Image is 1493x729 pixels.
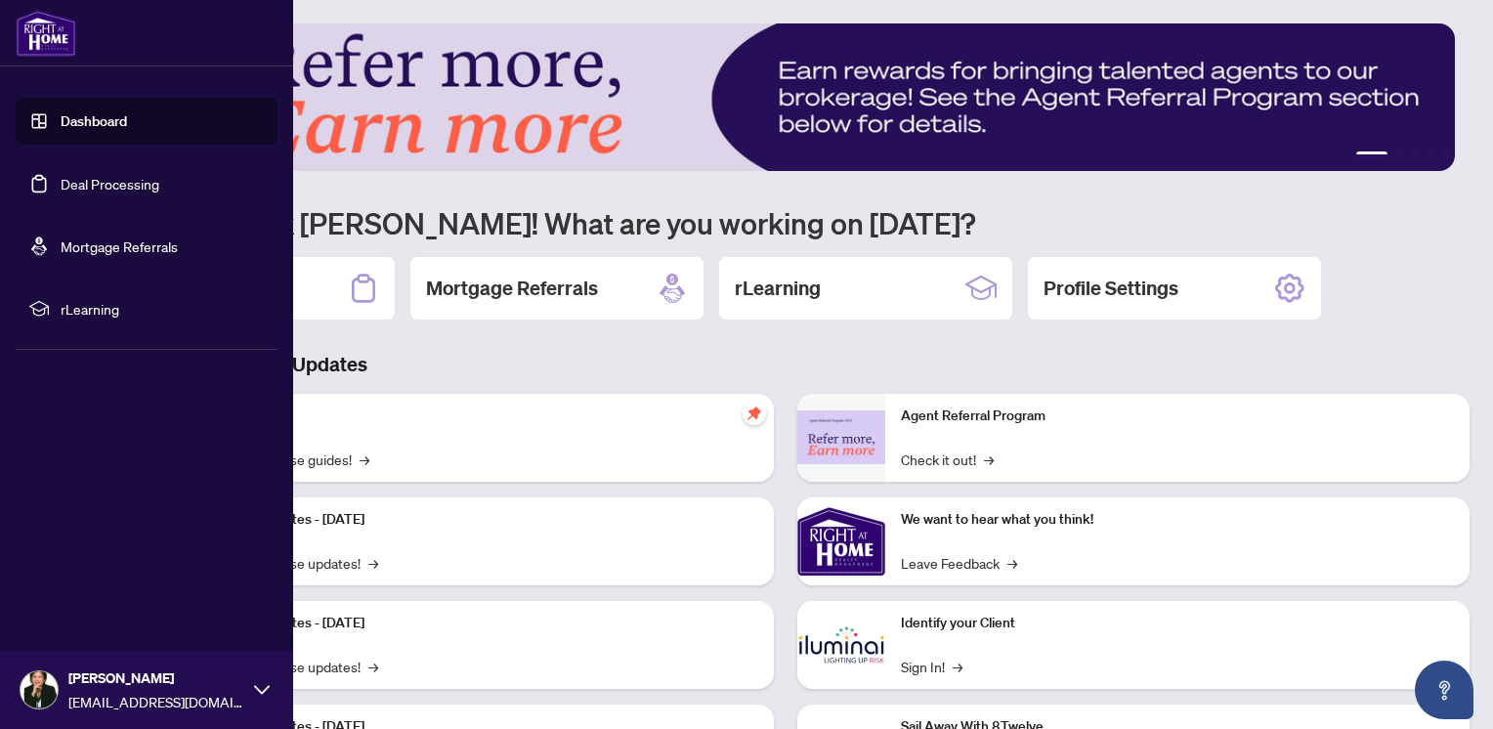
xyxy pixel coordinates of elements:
[102,204,1470,241] h1: Welcome back [PERSON_NAME]! What are you working on [DATE]?
[1442,151,1450,159] button: 5
[16,10,76,57] img: logo
[1411,151,1419,159] button: 3
[1356,151,1387,159] button: 1
[901,613,1454,634] p: Identify your Client
[1415,661,1473,719] button: Open asap
[61,298,264,320] span: rLearning
[953,656,962,677] span: →
[205,406,758,427] p: Self-Help
[984,449,994,470] span: →
[21,671,58,708] img: Profile Icon
[797,497,885,585] img: We want to hear what you think!
[368,552,378,574] span: →
[205,509,758,531] p: Platform Updates - [DATE]
[901,509,1454,531] p: We want to hear what you think!
[901,406,1454,427] p: Agent Referral Program
[797,410,885,464] img: Agent Referral Program
[61,237,178,255] a: Mortgage Referrals
[1007,552,1017,574] span: →
[1427,151,1434,159] button: 4
[901,449,994,470] a: Check it out!→
[102,351,1470,378] h3: Brokerage & Industry Updates
[735,275,821,302] h2: rLearning
[743,402,766,425] span: pushpin
[68,667,244,689] span: [PERSON_NAME]
[901,552,1017,574] a: Leave Feedback→
[68,691,244,712] span: [EMAIL_ADDRESS][DOMAIN_NAME]
[1395,151,1403,159] button: 2
[360,449,369,470] span: →
[102,23,1455,171] img: Slide 0
[205,613,758,634] p: Platform Updates - [DATE]
[901,656,962,677] a: Sign In!→
[1044,275,1178,302] h2: Profile Settings
[426,275,598,302] h2: Mortgage Referrals
[368,656,378,677] span: →
[61,175,159,193] a: Deal Processing
[797,601,885,689] img: Identify your Client
[61,112,127,130] a: Dashboard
